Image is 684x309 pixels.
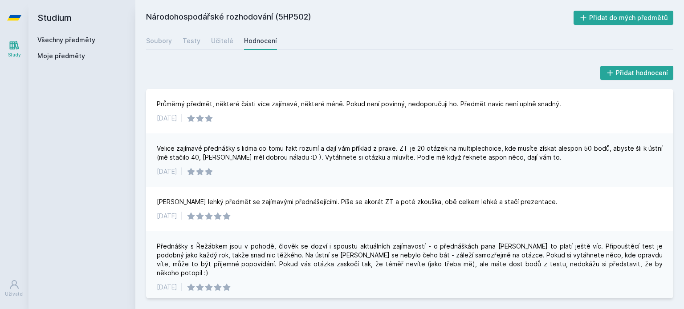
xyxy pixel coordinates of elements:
div: [PERSON_NAME] lehký předmět se zajímavými přednášejícími. Píše se akorát ZT a poté zkouška, obě c... [157,197,558,206]
div: Učitelé [211,36,233,45]
div: Soubory [146,36,172,45]
button: Přidat hodnocení [600,66,674,80]
div: Study [8,52,21,58]
div: [DATE] [157,167,177,176]
div: Velice zajímavé přednášky s lidma co tomu fakt rozumí a dají vám příklad z praxe. ZT je 20 otázek... [157,144,663,162]
a: Soubory [146,32,172,50]
a: Všechny předměty [37,36,95,44]
div: [DATE] [157,114,177,123]
div: Hodnocení [244,36,277,45]
button: Přidat do mých předmětů [574,11,674,25]
div: Průměrný předmět, některé části více zajímavé, některé méně. Pokud není povinný, nedoporučuji ho.... [157,100,561,108]
a: Testy [183,32,200,50]
a: Uživatel [2,275,27,302]
a: Hodnocení [244,32,277,50]
div: | [181,212,183,221]
a: Study [2,36,27,63]
div: | [181,114,183,123]
div: [DATE] [157,212,177,221]
div: [DATE] [157,283,177,292]
div: Přednášky s Řežábkem jsou v pohodě, člověk se dozví i spoustu aktuálních zajímavostí - o přednášk... [157,242,663,277]
span: Moje předměty [37,52,85,60]
div: | [181,283,183,292]
a: Učitelé [211,32,233,50]
h2: Národohospodářské rozhodování (5HP502) [146,11,574,25]
div: | [181,167,183,176]
div: Testy [183,36,200,45]
div: Uživatel [5,291,24,297]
